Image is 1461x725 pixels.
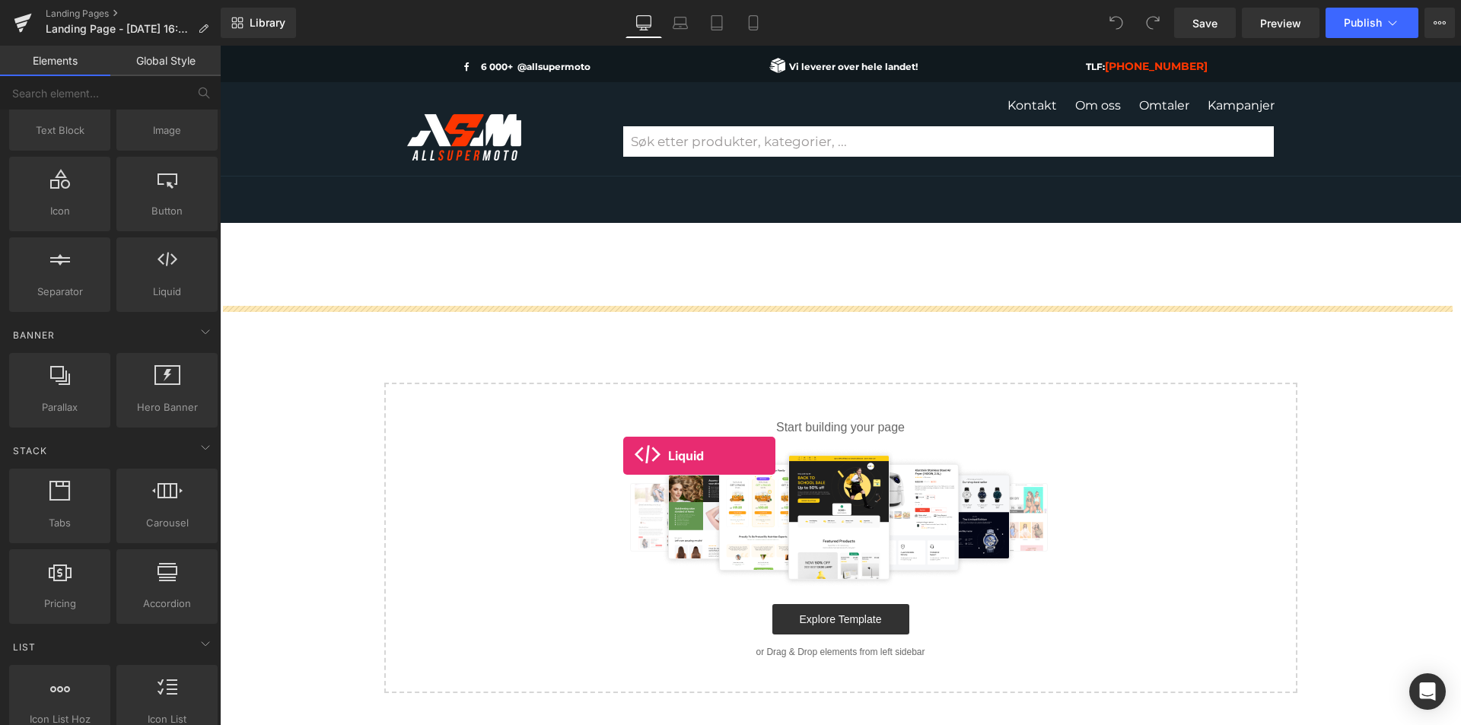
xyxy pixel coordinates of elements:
[14,596,106,612] span: Pricing
[14,284,106,300] span: Separator
[14,203,106,219] span: Icon
[110,46,221,76] a: Global Style
[11,328,56,342] span: Banner
[1101,8,1132,38] button: Undo
[121,203,213,219] span: Button
[14,399,106,415] span: Parallax
[919,52,969,67] a: Omtaler
[1409,673,1446,710] div: Open Intercom Messenger
[403,81,1054,111] input: Search
[11,640,37,654] span: List
[1424,8,1455,38] button: More
[250,16,285,30] span: Library
[699,8,735,38] a: Tablet
[735,8,772,38] a: Mobile
[121,122,213,138] span: Image
[221,8,296,38] a: New Library
[866,15,885,27] font: TLF:
[121,596,213,612] span: Accordion
[1242,8,1319,38] a: Preview
[662,8,699,38] a: Laptop
[121,515,213,531] span: Carousel
[885,14,988,27] a: [PHONE_NUMBER]
[552,558,689,589] a: Explore Template
[121,284,213,300] span: Liquid
[11,444,49,458] span: Stack
[549,11,566,28] img: mc verksted
[788,52,837,67] a: Kontakt
[187,68,301,115] img: ASM MC
[988,52,1055,67] a: Kampanjer
[14,515,106,531] span: Tabs
[1192,15,1217,31] span: Save
[1344,17,1382,29] span: Publish
[569,15,698,27] font: Vi leverer over hele landet!
[261,15,371,27] a: 6 000+ @allsupermoto
[189,373,1053,391] p: Start building your page
[46,8,221,20] a: Landing Pages
[855,52,901,67] a: Om oss
[1138,8,1168,38] button: Redo
[189,601,1053,612] p: or Drag & Drop elements from left sidebar
[46,23,192,35] span: Landing Page - [DATE] 16:55:14
[1326,8,1418,38] button: Publish
[625,8,662,38] a: Desktop
[14,122,106,138] span: Text Block
[121,399,213,415] span: Hero Banner
[1260,15,1301,31] span: Preview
